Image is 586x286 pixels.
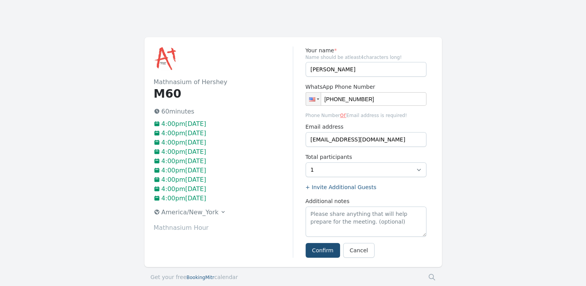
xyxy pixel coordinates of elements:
[306,93,321,105] div: United States: + 1
[154,129,293,138] p: 4:00pm[DATE]
[306,92,426,106] input: 1 (702) 123-4567
[306,197,426,205] label: Additional notes
[186,275,214,280] span: BookingMitr
[154,78,293,87] h2: Mathnasium of Hershey
[154,138,293,147] p: 4:00pm[DATE]
[340,111,346,119] span: or
[154,166,293,175] p: 4:00pm[DATE]
[306,153,426,161] label: Total participants
[154,184,293,194] p: 4:00pm[DATE]
[151,206,230,219] button: America/New_York
[306,243,340,258] button: Confirm
[154,175,293,184] p: 4:00pm[DATE]
[154,223,293,233] p: Mathnasium Hour
[154,107,293,116] p: 60 minutes
[154,157,293,166] p: 4:00pm[DATE]
[306,83,426,91] label: WhatsApp Phone Number
[306,132,426,147] input: you@example.com
[306,123,426,131] label: Email address
[154,47,179,71] img: Mathnasium of Hershey
[154,194,293,203] p: 4:00pm[DATE]
[154,87,293,101] h1: M60
[306,62,426,77] input: Enter name (required)
[306,110,426,120] span: Phone Number Email address is required!
[151,273,238,281] a: Get your freeBookingMitrcalendar
[343,243,375,258] a: Cancel
[306,54,426,60] span: Name should be atleast 4 characters long!
[154,119,293,129] p: 4:00pm[DATE]
[154,147,293,157] p: 4:00pm[DATE]
[306,183,426,191] label: + Invite Additional Guests
[306,47,426,54] label: Your name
